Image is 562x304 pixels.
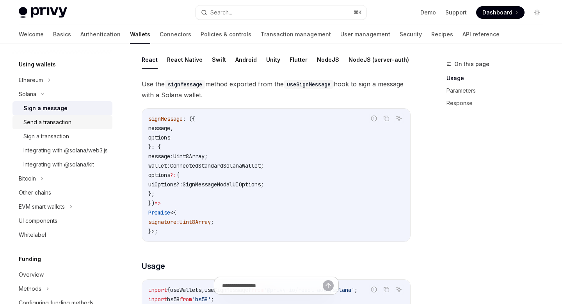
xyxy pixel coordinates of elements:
[323,280,334,291] button: Send message
[12,186,112,200] a: Other chains
[170,209,176,216] span: <{
[12,157,112,172] a: Integrating with @solana/kit
[167,162,170,169] span: :
[211,218,214,225] span: ;
[431,25,453,44] a: Recipes
[201,25,251,44] a: Policies & controls
[19,25,44,44] a: Welcome
[142,79,411,100] span: Use the method exported from the hook to sign a message with a Solana wallet.
[23,118,71,127] div: Send a transaction
[354,9,362,16] span: ⌘ K
[23,104,68,113] div: Sign a message
[173,153,205,160] span: Uint8Array
[19,230,46,240] div: Whitelabel
[420,9,436,16] a: Demo
[170,162,261,169] span: ConnectedStandardSolanaWallet
[148,153,173,160] span: message:
[148,200,155,207] span: })
[19,216,57,225] div: UI components
[53,25,71,44] a: Basics
[349,50,409,69] button: NodeJS (server-auth)
[235,50,257,69] button: Android
[19,75,43,85] div: Ethereum
[183,181,261,188] span: SignMessageModalUIOptions
[205,153,208,160] span: ;
[284,80,334,89] code: useSignMessage
[180,181,183,188] span: :
[176,172,180,179] span: {
[266,50,280,69] button: Unity
[212,50,226,69] button: Swift
[142,50,158,69] button: React
[165,80,205,89] code: signMessage
[19,60,56,69] h5: Using wallets
[290,50,308,69] button: Flutter
[261,181,264,188] span: ;
[381,113,391,123] button: Copy the contents from the code block
[23,160,94,169] div: Integrating with @solana/kit
[446,84,550,97] a: Parameters
[476,6,525,19] a: Dashboard
[446,72,550,84] a: Usage
[19,254,41,264] h5: Funding
[446,97,550,109] a: Response
[369,113,379,123] button: Report incorrect code
[130,25,150,44] a: Wallets
[12,115,112,129] a: Send a transaction
[148,228,158,235] span: }>;
[80,25,121,44] a: Authentication
[261,25,331,44] a: Transaction management
[148,190,155,197] span: };
[12,129,112,143] a: Sign a transaction
[482,9,512,16] span: Dashboard
[23,132,69,141] div: Sign a transaction
[183,115,195,122] span: : ({
[531,6,543,19] button: Toggle dark mode
[340,25,390,44] a: User management
[19,188,51,197] div: Other chains
[210,8,232,17] div: Search...
[12,143,112,157] a: Integrating with @solana/web3.js
[23,146,108,155] div: Integrating with @solana/web3.js
[261,162,264,169] span: ;
[445,9,467,16] a: Support
[12,101,112,115] a: Sign a message
[167,50,203,69] button: React Native
[142,261,165,272] span: Usage
[394,113,404,123] button: Ask AI
[19,202,65,211] div: EVM smart wallets
[148,172,170,179] span: options
[160,25,191,44] a: Connectors
[148,218,176,225] span: signature
[317,50,339,69] button: NodeJS
[148,125,170,132] span: message
[454,59,489,69] span: On this page
[12,268,112,282] a: Overview
[148,209,170,216] span: Promise
[19,174,36,183] div: Bitcoin
[12,228,112,242] a: Whitelabel
[148,143,161,150] span: }: {
[19,89,36,99] div: Solana
[462,25,500,44] a: API reference
[12,214,112,228] a: UI components
[19,7,67,18] img: light logo
[148,134,170,141] span: options
[196,5,366,20] button: Search...⌘K
[180,218,211,225] span: Uint8Array
[148,115,183,122] span: signMessage
[19,270,44,279] div: Overview
[176,218,180,225] span: :
[170,172,176,179] span: ?:
[19,284,41,293] div: Methods
[400,25,422,44] a: Security
[170,125,173,132] span: ,
[148,162,167,169] span: wallet
[155,200,161,207] span: =>
[148,181,180,188] span: uiOptions?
